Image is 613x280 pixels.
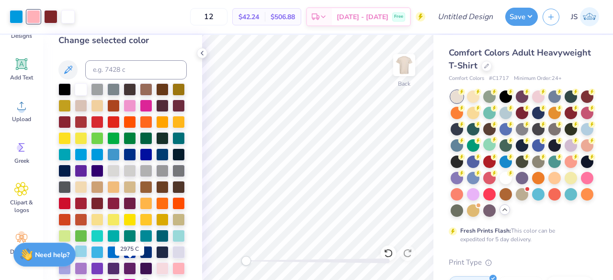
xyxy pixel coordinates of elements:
strong: Fresh Prints Flash: [460,227,511,235]
img: Julia Steele [580,7,599,26]
span: Designs [11,32,32,40]
input: Untitled Design [430,7,500,26]
span: Add Text [10,74,33,81]
span: Free [394,13,403,20]
input: – – [190,8,227,25]
span: [DATE] - [DATE] [337,12,388,22]
button: Save [505,8,538,26]
span: Decorate [10,248,33,256]
div: Accessibility label [241,256,251,266]
input: e.g. 7428 c [85,60,187,79]
span: JS [571,11,578,22]
span: $42.24 [238,12,259,22]
span: Minimum Order: 24 + [514,75,562,83]
span: Upload [12,115,31,123]
div: Print Type [449,257,594,268]
div: Change selected color [58,34,187,47]
span: Comfort Colors Adult Heavyweight T-Shirt [449,47,591,71]
div: Back [398,79,410,88]
img: Back [395,56,414,75]
span: $506.88 [271,12,295,22]
div: 2975 C [115,242,144,256]
span: # C1717 [489,75,509,83]
a: JS [567,7,603,26]
span: Greek [14,157,29,165]
div: This color can be expedited for 5 day delivery. [460,226,578,244]
strong: Need help? [35,250,69,259]
span: Comfort Colors [449,75,484,83]
span: Clipart & logos [6,199,37,214]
